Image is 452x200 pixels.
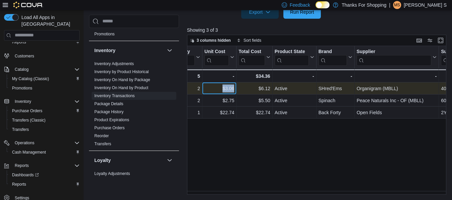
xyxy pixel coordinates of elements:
a: Dashboards [7,170,82,180]
div: Total Cost [239,49,265,66]
button: Inventory [12,97,34,106]
span: Dashboards [9,171,80,179]
div: Open Fields [357,109,437,117]
div: - [318,72,352,80]
span: 3 columns hidden [197,38,231,43]
span: Catalog [15,67,28,72]
button: Cash Management [7,148,82,157]
a: My Catalog (Classic) [9,75,52,83]
span: Inventory [15,99,31,104]
span: Package Details [94,101,123,107]
a: Reorder [94,134,109,138]
p: [PERSON_NAME] S [404,1,447,9]
a: Transfers [94,142,111,146]
div: 2 [171,96,200,105]
p: Showing 3 of 3 [187,27,449,33]
h3: Inventory [94,47,115,54]
span: Promotions [12,85,32,91]
div: Quantity [171,49,195,55]
div: Organigram (MBLL) [357,84,437,92]
div: SHred'Ems [319,84,352,92]
div: $22.74 [239,109,270,117]
div: 5 [171,72,200,80]
a: Loyalty Adjustments [94,171,130,176]
button: Purchase Orders [7,106,82,116]
div: Back Forty [319,109,352,117]
span: Promotions [94,31,115,37]
button: Brand [318,49,352,66]
button: Total Cost [239,49,270,66]
a: Package Details [94,102,123,106]
a: Product Expirations [94,118,129,122]
button: Unit Cost [204,49,234,66]
div: Active [275,84,314,92]
button: Reports [7,37,82,47]
a: Cash Management [9,148,49,156]
div: Inventory [89,60,179,151]
span: Purchase Orders [9,107,80,115]
button: Transfers (Classic) [7,116,82,125]
a: Reports [9,38,29,46]
a: Inventory Transactions [94,93,135,98]
button: Keyboard shortcuts [415,36,423,44]
div: $22.74 [204,109,234,117]
button: Catalog [1,65,82,74]
span: Loyalty Adjustments [94,171,130,176]
p: Thanks For Shopping [342,1,386,9]
div: Meade S [393,1,401,9]
span: Cash Management [9,148,80,156]
button: Transfers [7,125,82,134]
span: Load All Apps in [GEOGRAPHIC_DATA] [19,14,80,27]
div: Active [275,109,314,117]
button: Operations [12,139,37,147]
a: Purchase Orders [9,107,45,115]
a: Customers [12,52,37,60]
a: Transfers (Classic) [9,116,48,124]
div: $3.06 [204,84,234,92]
div: Brand [318,49,347,66]
div: $5.50 [239,96,270,105]
button: Loyalty [94,157,164,164]
div: Loyalty [89,170,179,188]
div: $6.12 [239,84,270,92]
button: Reports [7,180,82,189]
button: Enter fullscreen [437,36,445,44]
span: Reports [9,180,80,188]
div: - [204,72,234,80]
span: Purchase Orders [12,108,42,114]
span: Package History [94,109,123,115]
div: Unit Cost [204,49,229,66]
a: Promotions [94,32,115,36]
span: Inventory by Product Historical [94,69,149,74]
a: Reports [9,180,29,188]
span: Transfers (Classic) [12,118,46,123]
button: Catalog [12,65,31,73]
div: Quantity [171,49,195,66]
img: Cova [13,2,43,8]
a: Promotions [9,84,35,92]
button: Customers [1,51,82,60]
div: 2 [171,84,200,92]
div: Unit Cost [204,49,229,55]
span: Dashboards [12,172,39,178]
a: Package History [94,110,123,114]
a: Inventory Adjustments [94,61,134,66]
span: Operations [12,139,80,147]
div: Supplier [357,49,431,66]
span: Sort fields [244,38,261,43]
button: Supplier [357,49,437,66]
span: Promotions [9,84,80,92]
div: Spinach [319,96,352,105]
span: MS [394,1,400,9]
span: Reports [12,39,26,45]
span: Transfers [12,127,29,132]
a: Transfers [9,126,31,134]
a: Purchase Orders [94,126,125,130]
span: Customers [12,51,80,60]
span: Customers [15,53,34,59]
span: My Catalog (Classic) [12,76,49,81]
span: Operations [15,140,34,146]
button: Reports [12,162,31,170]
button: Inventory [166,46,174,54]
